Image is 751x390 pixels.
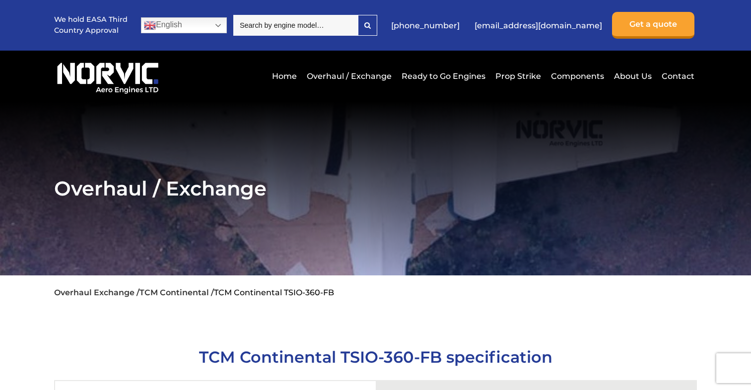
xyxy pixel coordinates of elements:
h1: TCM Continental TSIO-360-FB specification [54,347,697,367]
a: Get a quote [612,12,694,39]
p: We hold EASA Third Country Approval [54,14,129,36]
h2: Overhaul / Exchange [54,176,697,200]
a: About Us [612,64,654,88]
a: Components [548,64,607,88]
a: Overhaul / Exchange [304,64,394,88]
a: [PHONE_NUMBER] [386,13,465,38]
a: TCM Continental / [139,288,214,297]
a: Home [270,64,299,88]
a: Overhaul Exchange / [54,288,139,297]
a: Prop Strike [493,64,544,88]
img: en [144,19,156,31]
a: [EMAIL_ADDRESS][DOMAIN_NAME] [470,13,607,38]
img: Norvic Aero Engines logo [54,58,161,94]
a: Contact [659,64,694,88]
a: English [141,17,227,33]
a: Ready to Go Engines [399,64,488,88]
input: Search by engine model… [233,15,358,36]
li: TCM Continental TSIO-360-FB [214,288,334,297]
